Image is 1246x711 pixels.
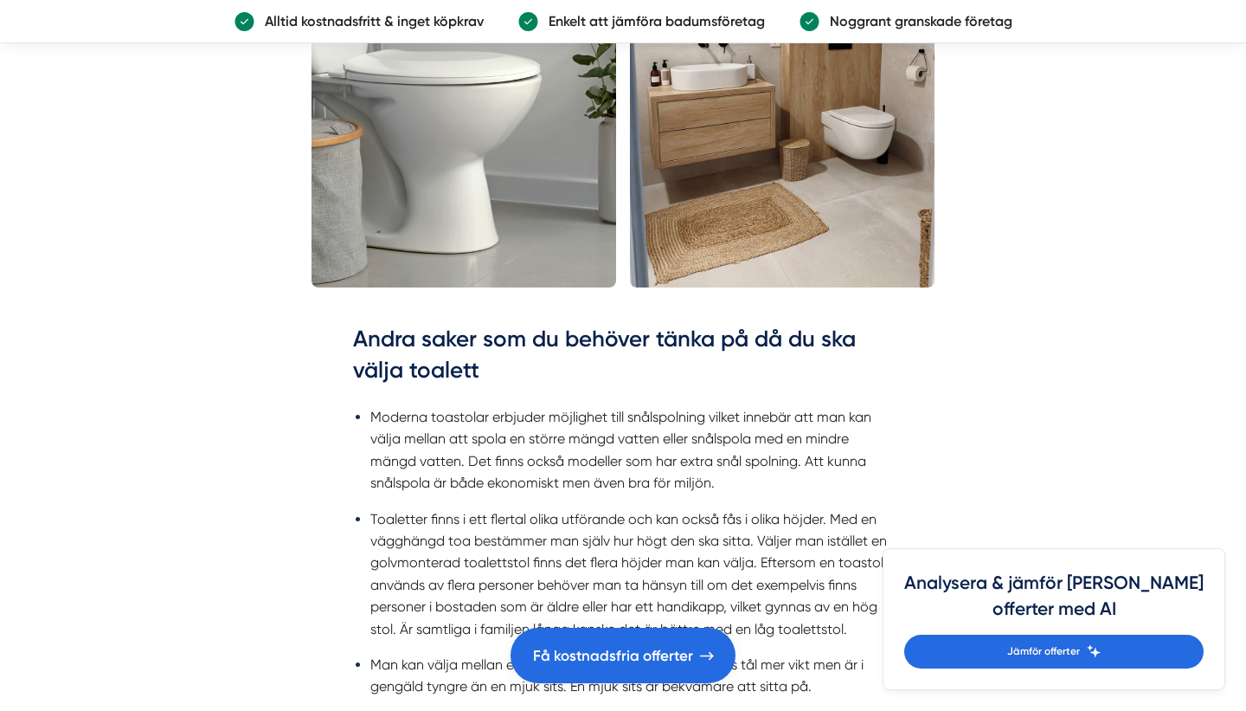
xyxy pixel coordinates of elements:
p: Enkelt att jämföra badumsföretag [538,10,765,32]
li: Man kan välja mellan en hård eller en mjuk sits. En hård sits tål mer vikt men är i gengäld tyngr... [370,654,893,698]
span: Få kostnadsfria offerter [533,644,693,668]
li: Toaletter finns i ett flertal olika utförande och kan också fås i olika höjder. Med en vägghängd ... [370,508,893,640]
p: Alltid kostnadsfritt & inget köpkrav [254,10,484,32]
h4: Analysera & jämför [PERSON_NAME] offerter med AI [904,570,1204,635]
span: Jämför offerter [1007,643,1080,660]
a: Jämför offerter [904,635,1204,669]
a: Få kostnadsfria offerter [511,628,735,683]
p: Noggrant granskade företag [819,10,1012,32]
li: Moderna toastolar erbjuder möjlighet till snålspolning vilket innebär att man kan välja mellan at... [370,406,893,494]
h3: Andra saker som du behöver tänka på då du ska välja toalett [353,324,893,395]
